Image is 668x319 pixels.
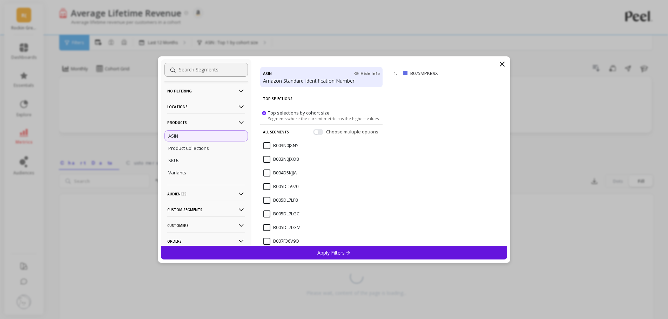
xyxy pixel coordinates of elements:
p: Apply Filters [317,249,351,256]
p: Audiences [167,185,245,203]
span: B005DL7LGM [263,224,301,231]
p: 1. [393,70,400,76]
p: Products [167,113,245,131]
span: Choose multiple options [326,128,380,135]
p: B075MPKB9X [410,70,470,76]
p: ASIN [168,133,178,139]
input: Search Segments [164,63,248,77]
p: Product Collections [168,145,209,151]
p: Top Selections [263,91,380,106]
p: All Segments [263,124,289,139]
span: B007F36V9O [263,238,299,245]
p: Variants [168,169,186,176]
p: Orders [167,232,245,250]
p: Amazon Standard Identification Number [263,77,380,84]
span: Top selections by cohort size [268,109,330,116]
span: Segments where the current metric has the highest values. [268,116,380,121]
p: Locations [167,98,245,116]
p: Customers [167,216,245,234]
p: SKUs [168,157,180,164]
span: B005DL5970 [263,183,298,190]
h4: ASIN [263,70,272,77]
p: Custom Segments [167,201,245,219]
span: B003N0JXO8 [263,156,299,163]
span: B005DL7LGC [263,210,299,217]
span: B003N0JXNY [263,142,298,149]
span: Hide Info [354,71,380,76]
span: B005DL7LF8 [263,197,298,204]
span: B004D5KJJA [263,169,297,176]
p: No filtering [167,82,245,100]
